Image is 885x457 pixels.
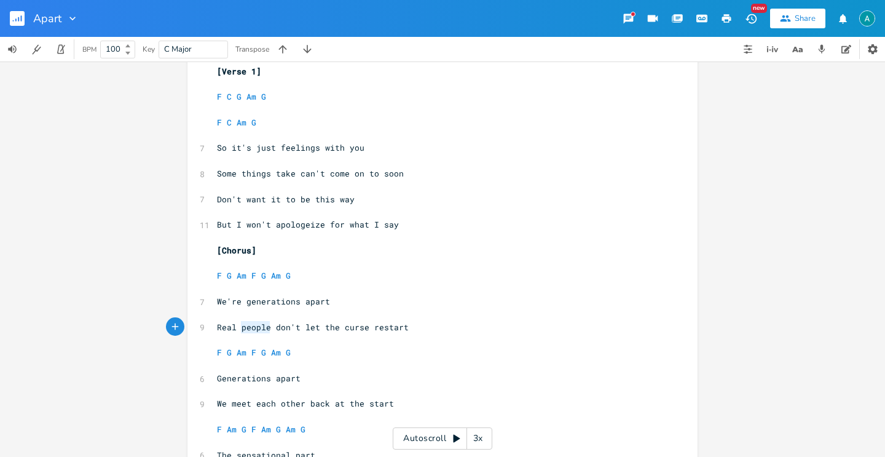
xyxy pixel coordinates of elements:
[271,347,281,358] span: Am
[859,10,875,26] img: Alex
[286,347,291,358] span: G
[164,44,192,55] span: C Major
[143,46,155,53] div: Key
[261,91,266,102] span: G
[261,270,266,281] span: G
[276,424,281,435] span: G
[246,91,256,102] span: Am
[251,424,256,435] span: F
[217,424,222,435] span: F
[217,245,256,256] span: [Chorus]
[237,270,246,281] span: Am
[217,398,394,409] span: We meet each other back at the start
[217,168,404,179] span: Some things take can't come on to soon
[82,46,96,53] div: BPM
[770,9,825,28] button: Share
[217,142,364,153] span: So it's just feelings with you
[217,66,261,77] span: [Verse 1]
[261,347,266,358] span: G
[251,117,256,128] span: G
[261,424,271,435] span: Am
[751,4,767,13] div: New
[217,373,301,384] span: Generations apart
[237,347,246,358] span: Am
[251,347,256,358] span: F
[217,91,222,102] span: F
[739,7,763,30] button: New
[217,322,409,333] span: Real people don't let the curse restart
[227,347,232,358] span: G
[227,424,237,435] span: Am
[237,117,246,128] span: Am
[217,117,222,128] span: F
[795,13,816,24] div: Share
[242,424,246,435] span: G
[217,270,222,281] span: F
[237,91,242,102] span: G
[227,117,232,128] span: C
[227,91,232,102] span: C
[33,13,61,24] span: Apart
[217,219,399,230] span: But I won't apologeize for what I say
[227,270,232,281] span: G
[393,427,492,450] div: Autoscroll
[217,296,330,307] span: We're generations apart
[271,270,281,281] span: Am
[286,424,296,435] span: Am
[217,194,355,205] span: Don't want it to be this way
[251,270,256,281] span: F
[217,347,222,358] span: F
[235,46,269,53] div: Transpose
[301,424,305,435] span: G
[286,270,291,281] span: G
[467,427,489,450] div: 3x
